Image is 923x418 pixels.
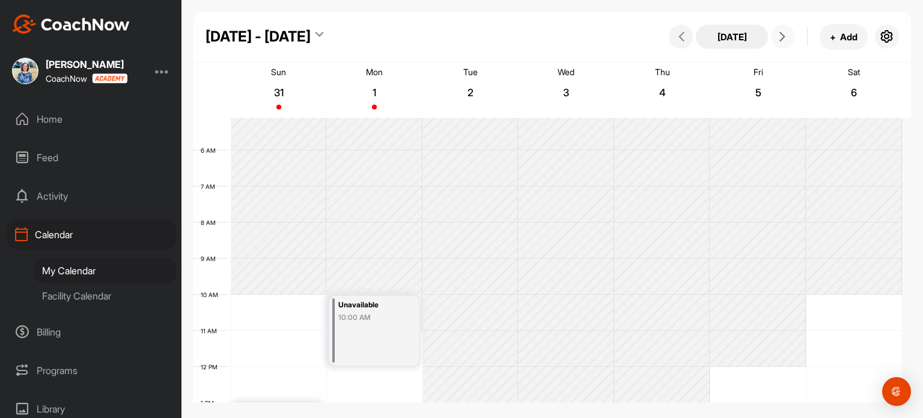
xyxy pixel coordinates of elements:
[12,58,38,84] img: square_59b5951ec70f512c9e4bfc00148ca972.jpg
[271,67,286,77] p: Sun
[338,298,406,312] div: Unavailable
[193,363,230,370] div: 12 PM
[12,14,130,34] img: CoachNow
[366,67,383,77] p: Mon
[364,87,385,99] p: 1
[46,60,127,69] div: [PERSON_NAME]
[193,219,228,226] div: 8 AM
[231,63,327,118] a: August 31, 2025
[463,67,478,77] p: Tue
[193,399,226,407] div: 1 PM
[34,258,176,283] div: My Calendar
[46,73,127,84] div: CoachNow
[655,67,670,77] p: Thu
[558,67,574,77] p: Wed
[193,147,228,154] div: 6 AM
[7,317,176,347] div: Billing
[614,63,710,118] a: September 4, 2025
[848,67,860,77] p: Sat
[754,67,763,77] p: Fri
[193,183,227,190] div: 7 AM
[338,312,406,323] div: 10:00 AM
[820,24,868,50] button: +Add
[7,104,176,134] div: Home
[7,143,176,173] div: Feed
[460,87,481,99] p: 2
[7,220,176,250] div: Calendar
[710,63,806,118] a: September 5, 2025
[268,87,290,99] p: 31
[193,327,229,334] div: 11 AM
[193,291,230,298] div: 10 AM
[882,377,911,406] div: Open Intercom Messenger
[696,25,768,49] button: [DATE]
[651,87,673,99] p: 4
[830,31,836,43] span: +
[7,355,176,386] div: Programs
[7,181,176,211] div: Activity
[206,26,311,48] div: [DATE] - [DATE]
[555,87,577,99] p: 3
[327,63,423,118] a: September 1, 2025
[748,87,769,99] p: 5
[843,87,865,99] p: 6
[806,63,902,118] a: September 6, 2025
[519,63,615,118] a: September 3, 2025
[422,63,519,118] a: September 2, 2025
[92,73,127,84] img: CoachNow acadmey
[34,283,176,309] div: Facility Calendar
[193,255,228,262] div: 9 AM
